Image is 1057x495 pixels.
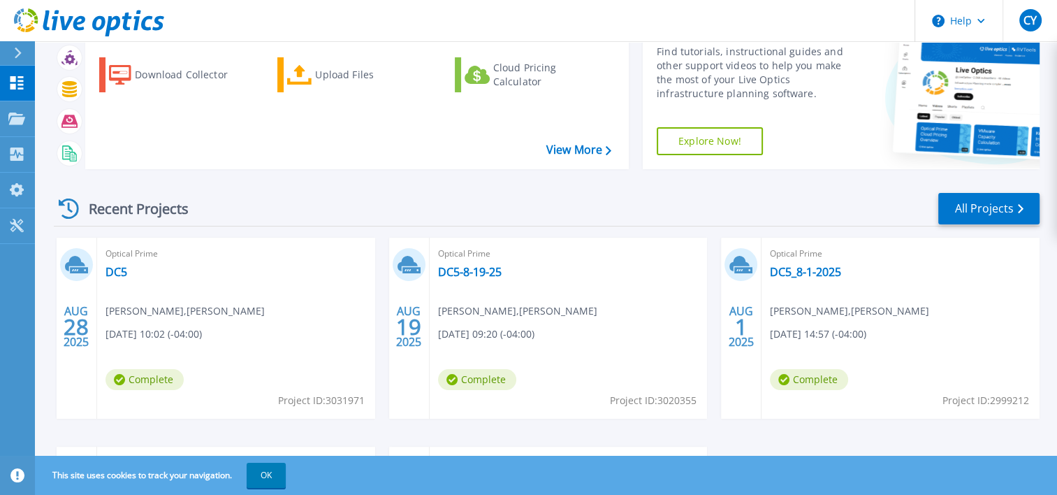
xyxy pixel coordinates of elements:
[728,301,755,352] div: AUG 2025
[135,61,247,89] div: Download Collector
[546,143,611,157] a: View More
[735,321,748,333] span: 1
[247,463,286,488] button: OK
[770,303,929,319] span: [PERSON_NAME] , [PERSON_NAME]
[493,61,605,89] div: Cloud Pricing Calculator
[938,193,1040,224] a: All Projects
[63,301,89,352] div: AUG 2025
[438,265,502,279] a: DC5-8-19-25
[770,369,848,390] span: Complete
[610,393,697,408] span: Project ID: 3020355
[438,369,516,390] span: Complete
[770,246,1031,261] span: Optical Prime
[105,327,202,342] span: [DATE] 10:02 (-04:00)
[105,369,184,390] span: Complete
[105,303,265,319] span: [PERSON_NAME] , [PERSON_NAME]
[1023,15,1037,26] span: CY
[942,393,1029,408] span: Project ID: 2999212
[54,192,207,226] div: Recent Projects
[64,321,89,333] span: 28
[438,246,699,261] span: Optical Prime
[38,463,286,488] span: This site uses cookies to track your navigation.
[99,57,255,92] a: Download Collector
[770,327,866,342] span: [DATE] 14:57 (-04:00)
[438,327,534,342] span: [DATE] 09:20 (-04:00)
[657,45,856,101] div: Find tutorials, instructional guides and other support videos to help you make the most of your L...
[105,246,367,261] span: Optical Prime
[278,393,365,408] span: Project ID: 3031971
[657,127,763,155] a: Explore Now!
[455,57,611,92] a: Cloud Pricing Calculator
[105,265,127,279] a: DC5
[395,301,422,352] div: AUG 2025
[770,265,841,279] a: DC5_8-1-2025
[277,57,433,92] a: Upload Files
[396,321,421,333] span: 19
[438,303,597,319] span: [PERSON_NAME] , [PERSON_NAME]
[315,61,427,89] div: Upload Files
